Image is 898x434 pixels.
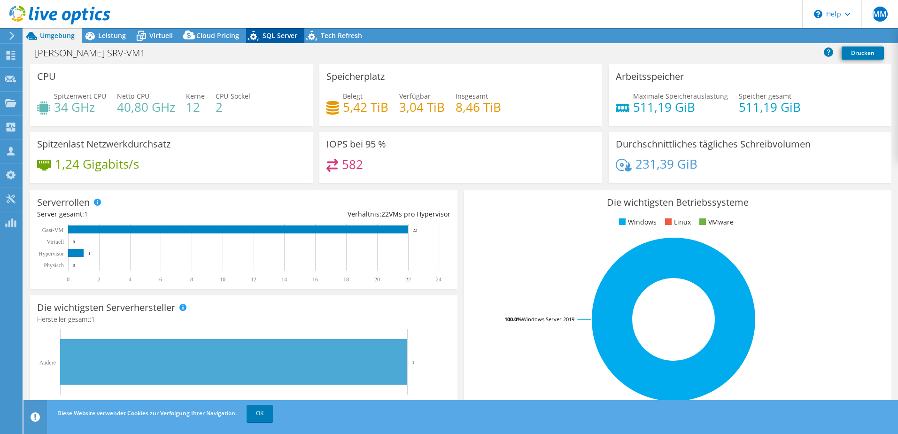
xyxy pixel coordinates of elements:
[98,31,126,40] span: Leistung
[159,276,162,283] text: 6
[399,102,445,112] h4: 3,04 TiB
[842,46,884,60] a: Drucken
[37,209,244,219] div: Server gesamt:
[471,197,884,208] h3: Die wichtigsten Betriebssysteme
[739,92,791,101] span: Speicher gesamt
[399,92,431,101] span: Verfügbar
[196,31,239,40] span: Cloud Pricing
[263,31,297,40] span: SQL Server
[117,102,175,112] h4: 40,80 GHz
[216,102,250,112] h4: 2
[37,71,56,82] h3: CPU
[190,276,193,283] text: 8
[633,102,728,112] h4: 511,19 GiB
[321,31,362,40] span: Tech Refresh
[186,102,205,112] h4: 12
[37,139,170,149] h3: Spitzenlast Netzwerkdurchsatz
[37,197,90,208] h3: Serverrollen
[342,159,363,170] h4: 582
[663,217,691,227] li: Linux
[814,10,822,18] svg: \n
[42,227,64,233] text: Gast-VM
[739,102,801,112] h4: 511,19 GiB
[39,250,64,257] text: Hypervisor
[326,71,385,82] h3: Speicherplatz
[186,92,205,101] span: Kerne
[617,217,657,227] li: Windows
[216,92,250,101] span: CPU-Sockel
[149,31,173,40] span: Virtuell
[39,359,56,366] text: Andere
[88,251,91,256] text: 1
[84,209,88,218] span: 1
[381,209,389,218] span: 22
[54,102,106,112] h4: 34 GHz
[220,276,225,283] text: 10
[129,276,132,283] text: 4
[405,276,411,283] text: 22
[244,209,450,219] div: Verhältnis: VMs pro Hypervisor
[456,102,501,112] h4: 8,46 TiB
[31,48,160,58] h1: [PERSON_NAME] SRV-VM1
[73,240,75,244] text: 0
[117,92,149,101] span: Netto-CPU
[55,159,139,169] h4: 1,24 Gigabits/s
[67,276,70,283] text: 0
[412,359,415,365] text: 1
[73,263,75,268] text: 0
[697,217,734,227] li: VMware
[343,92,363,101] span: Belegt
[635,159,697,169] h4: 231,39 GiB
[633,92,728,101] span: Maximale Speicherauslastung
[522,316,574,323] tspan: Windows Server 2019
[374,276,380,283] text: 20
[616,139,811,149] h3: Durchschnittliches tägliches Schreibvolumen
[98,276,101,283] text: 2
[247,405,273,422] a: OK
[504,316,522,323] tspan: 100.0%
[312,276,318,283] text: 16
[343,102,388,112] h4: 5,42 TiB
[91,315,95,324] span: 1
[46,239,64,245] text: Virtuell
[37,302,175,313] h3: Die wichtigsten Serverhersteller
[251,276,256,283] text: 12
[40,31,75,40] span: Umgebung
[37,314,450,325] h4: Hersteller gesamt:
[281,276,287,283] text: 14
[57,409,237,417] span: Diese Website verwendet Cookies zur Verfolgung Ihrer Navigation.
[436,276,441,283] text: 24
[326,139,386,149] h3: IOPS bei 95 %
[343,276,349,283] text: 18
[456,92,488,101] span: Insgesamt
[54,92,106,101] span: Spitzenwert CPU
[873,7,888,22] span: MM
[413,228,417,232] text: 22
[44,262,64,269] text: Physisch
[616,71,684,82] h3: Arbeitsspeicher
